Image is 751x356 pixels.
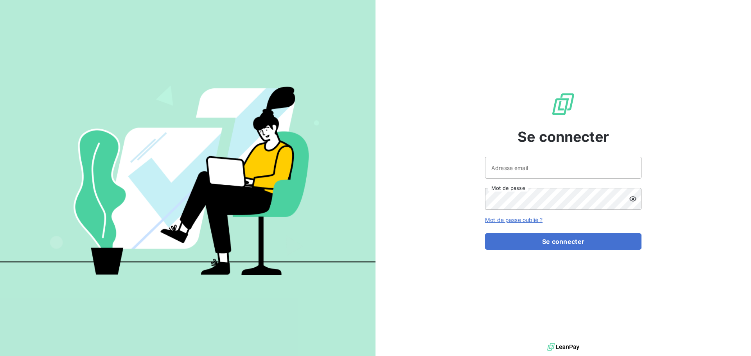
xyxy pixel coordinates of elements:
img: logo [547,341,579,353]
img: Logo LeanPay [551,92,576,117]
a: Mot de passe oublié ? [485,216,543,223]
button: Se connecter [485,233,641,250]
span: Se connecter [517,126,609,147]
input: placeholder [485,157,641,179]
